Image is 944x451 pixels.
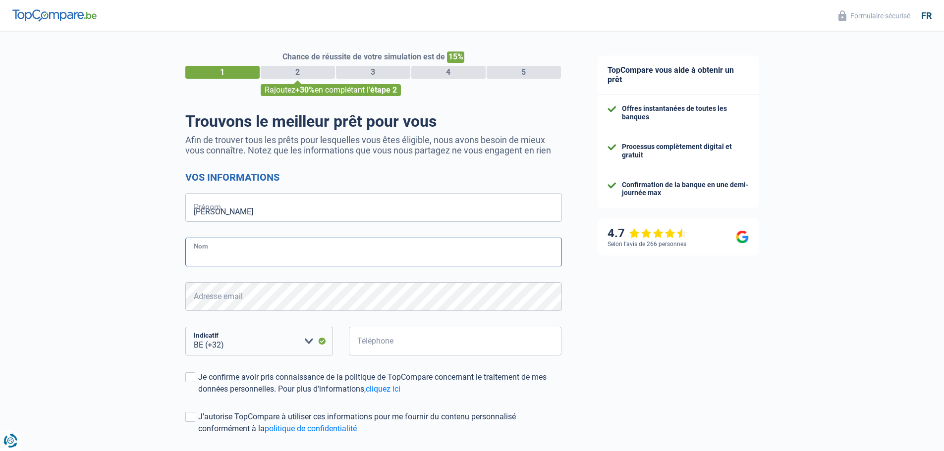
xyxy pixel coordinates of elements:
div: TopCompare vous aide à obtenir un prêt [598,55,759,95]
div: Processus complètement digital et gratuit [622,143,749,159]
div: 3 [336,66,410,79]
div: 5 [487,66,561,79]
div: Confirmation de la banque en une demi-journée max [622,181,749,198]
div: Je confirme avoir pris connaissance de la politique de TopCompare concernant le traitement de mes... [198,371,562,395]
a: politique de confidentialité [265,424,357,433]
span: étape 2 [370,85,397,95]
div: 4 [411,66,486,79]
span: 15% [447,51,464,63]
div: 4.7 [608,226,687,241]
div: 2 [261,66,335,79]
div: 1 [185,66,260,79]
p: Afin de trouver tous les prêts pour lesquelles vous êtes éligible, nous avons besoin de mieux vou... [185,135,562,155]
h2: Vos informations [185,171,562,183]
div: J'autorise TopCompare à utiliser ces informations pour me fournir du contenu personnalisé conform... [198,411,562,435]
span: +30% [295,85,315,95]
img: TopCompare Logo [12,9,97,21]
input: 401020304 [349,327,562,355]
a: cliquez ici [366,384,400,394]
span: Chance de réussite de votre simulation est de [282,52,445,61]
div: fr [921,10,932,21]
div: Selon l’avis de 266 personnes [608,241,686,248]
button: Formulaire sécurisé [833,7,916,24]
h1: Trouvons le meilleur prêt pour vous [185,112,562,131]
div: Offres instantanées de toutes les banques [622,104,749,121]
div: Rajoutez en complétant l' [261,84,401,96]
